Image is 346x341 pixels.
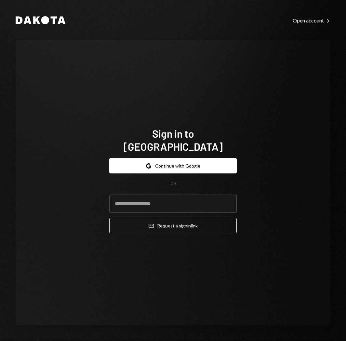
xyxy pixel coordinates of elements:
button: Request a signinlink [109,218,237,233]
a: Open account [293,17,330,24]
div: OR [170,181,176,187]
h1: Sign in to [GEOGRAPHIC_DATA] [109,127,237,153]
button: Continue with Google [109,158,237,173]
